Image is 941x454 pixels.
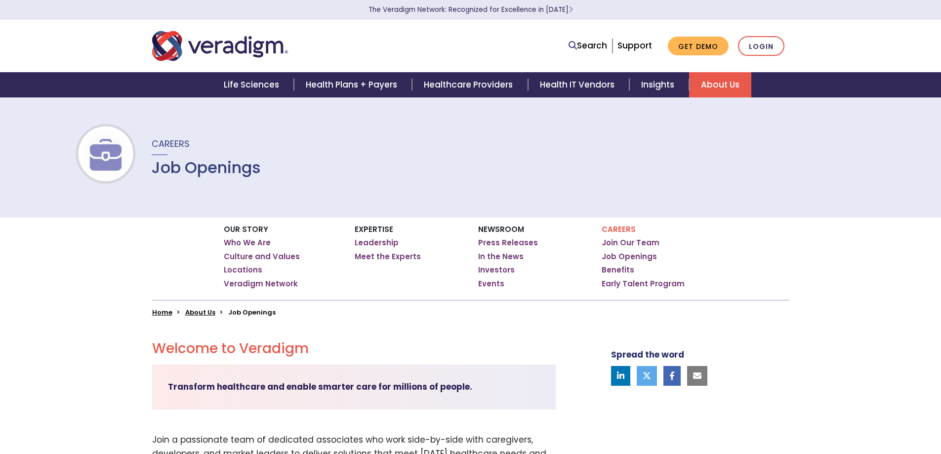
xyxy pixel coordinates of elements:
a: Join Our Team [602,238,659,248]
a: Support [617,40,652,51]
a: Who We Are [224,238,271,248]
a: Veradigm Network [224,279,298,289]
a: Home [152,308,172,317]
a: Login [738,36,784,56]
a: Search [569,39,607,52]
strong: Spread the word [611,349,684,361]
a: Health IT Vendors [528,72,629,97]
a: Investors [478,265,515,275]
a: Culture and Values [224,252,300,262]
img: Veradigm logo [152,30,288,62]
a: Benefits [602,265,634,275]
a: Events [478,279,504,289]
a: Early Talent Program [602,279,685,289]
a: Job Openings [602,252,657,262]
a: The Veradigm Network: Recognized for Excellence in [DATE]Learn More [368,5,573,14]
strong: Transform healthcare and enable smarter care for millions of people. [168,381,472,393]
a: Locations [224,265,262,275]
a: About Us [185,308,215,317]
a: Healthcare Providers [412,72,528,97]
span: Careers [152,137,190,150]
a: In the News [478,252,524,262]
span: Learn More [569,5,573,14]
a: Health Plans + Payers [294,72,412,97]
a: Leadership [355,238,399,248]
a: Insights [629,72,689,97]
a: Get Demo [668,37,729,56]
a: Press Releases [478,238,538,248]
h1: Job Openings [152,158,261,177]
a: Life Sciences [212,72,294,97]
a: Meet the Experts [355,252,421,262]
a: About Us [689,72,751,97]
h2: Welcome to Veradigm [152,340,556,357]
